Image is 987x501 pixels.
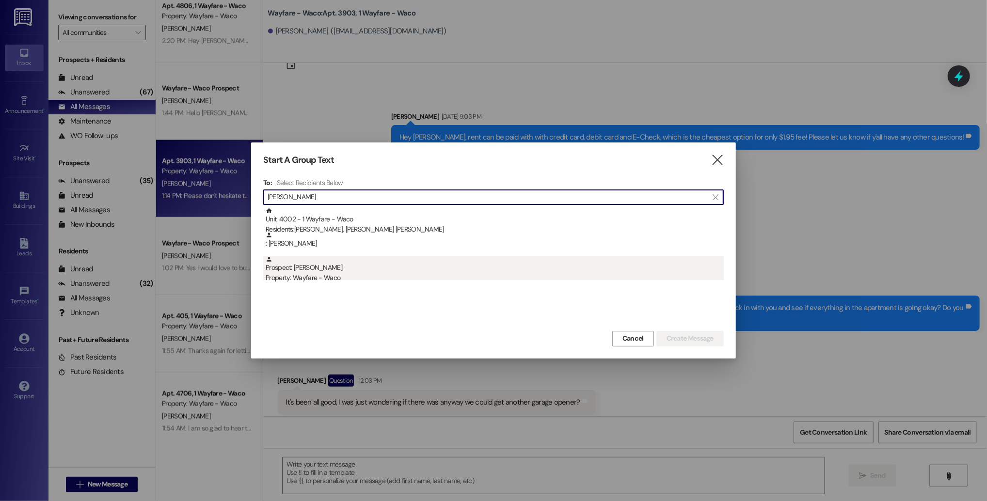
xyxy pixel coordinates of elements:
h3: To: [263,178,272,187]
span: Create Message [667,333,714,344]
h3: Start A Group Text [263,155,334,166]
span: Cancel [622,333,644,344]
div: : [PERSON_NAME] [266,232,724,249]
button: Create Message [656,331,724,346]
button: Cancel [612,331,654,346]
div: Prospect: [PERSON_NAME] [266,256,724,283]
div: Property: Wayfare - Waco [266,273,724,283]
div: : [PERSON_NAME] [263,232,724,256]
div: Unit: 4002 - 1 Wayfare - WacoResidents:[PERSON_NAME], [PERSON_NAME] [PERSON_NAME] [263,207,724,232]
h4: Select Recipients Below [277,178,343,187]
div: Prospect: [PERSON_NAME]Property: Wayfare - Waco [263,256,724,280]
input: Search for any contact or apartment [268,190,708,204]
i:  [713,193,718,201]
div: Unit: 4002 - 1 Wayfare - Waco [266,207,724,235]
i:  [711,155,724,165]
button: Clear text [708,190,723,204]
div: Residents: [PERSON_NAME], [PERSON_NAME] [PERSON_NAME] [266,224,724,235]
